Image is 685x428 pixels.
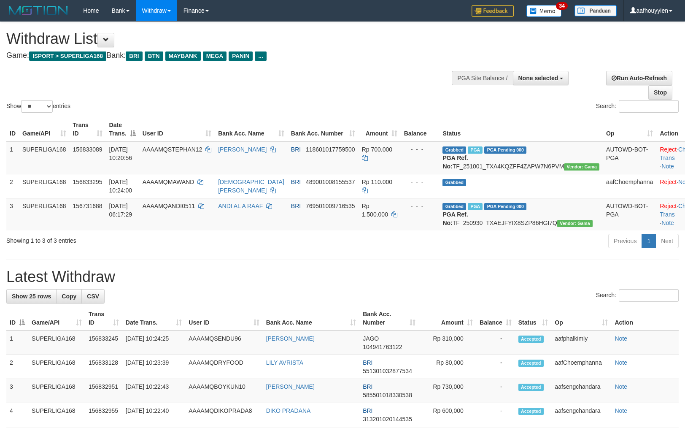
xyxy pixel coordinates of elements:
[363,392,412,398] span: Copy 585501018330538 to clipboard
[185,330,262,355] td: AAAAMQSENDU96
[306,203,355,209] span: Copy 769501009716535 to clipboard
[515,306,552,330] th: Status: activate to sort column ascending
[19,198,70,230] td: SUPERLIGA168
[122,403,185,427] td: [DATE] 10:22:40
[6,100,70,113] label: Show entries
[6,289,57,303] a: Show 25 rows
[28,355,85,379] td: SUPERLIGA168
[476,379,515,403] td: -
[363,383,372,390] span: BRI
[288,117,359,141] th: Bank Acc. Number: activate to sort column ascending
[518,408,544,415] span: Accepted
[28,306,85,330] th: Game/API: activate to sort column ascending
[263,306,359,330] th: Bank Acc. Name: activate to sort column ascending
[608,234,642,248] a: Previous
[551,379,611,403] td: aafsengchandara
[6,141,19,174] td: 1
[476,330,515,355] td: -
[661,163,674,170] a: Note
[122,306,185,330] th: Date Trans.: activate to sort column ascending
[603,198,656,230] td: AUTOWD-BOT-PGA
[404,178,436,186] div: - - -
[603,141,656,174] td: AUTOWD-BOT-PGA
[476,306,515,330] th: Balance: activate to sort column ascending
[106,117,139,141] th: Date Trans.: activate to sort column descending
[203,51,227,61] span: MEGA
[87,293,99,300] span: CSV
[606,71,672,85] a: Run Auto-Refresh
[85,306,122,330] th: Trans ID: activate to sort column ascending
[363,335,379,342] span: JAGO
[85,330,122,355] td: 156833245
[404,202,436,210] div: - - -
[619,100,679,113] input: Search:
[419,403,476,427] td: Rp 600,000
[551,355,611,379] td: aafChoemphanna
[359,117,401,141] th: Amount: activate to sort column ascending
[266,335,315,342] a: [PERSON_NAME]
[442,211,468,226] b: PGA Ref. No:
[518,336,544,343] span: Accepted
[615,335,627,342] a: Note
[619,289,679,302] input: Search:
[70,117,106,141] th: Trans ID: activate to sort column ascending
[442,203,466,210] span: Grabbed
[476,403,515,427] td: -
[185,379,262,403] td: AAAAMQBOYKUN10
[143,203,195,209] span: AAAAMQANDI0511
[73,203,102,209] span: 156731688
[56,289,82,303] a: Copy
[109,179,132,194] span: [DATE] 10:24:00
[229,51,253,61] span: PANIN
[419,330,476,355] td: Rp 310,000
[215,117,288,141] th: Bank Acc. Name: activate to sort column ascending
[603,174,656,198] td: aafChoemphanna
[218,203,263,209] a: ANDI AL A RAAF
[19,174,70,198] td: SUPERLIGA168
[109,146,132,161] span: [DATE] 10:20:56
[73,179,102,185] span: 156833295
[615,359,627,366] a: Note
[143,146,202,153] span: AAAAMQSTEPHAN12
[139,117,215,141] th: User ID: activate to sort column ascending
[266,383,315,390] a: [PERSON_NAME]
[660,146,677,153] a: Reject
[484,203,526,210] span: PGA Pending
[363,407,372,414] span: BRI
[6,51,448,60] h4: Game: Bank:
[28,379,85,403] td: SUPERLIGA168
[363,368,412,374] span: Copy 551301032877534 to clipboard
[143,179,194,185] span: AAAAMQMAWAND
[6,268,679,285] h1: Latest Withdraw
[526,5,562,17] img: Button%20Memo.svg
[109,203,132,218] span: [DATE] 06:17:29
[62,293,76,300] span: Copy
[518,75,558,81] span: None selected
[6,198,19,230] td: 3
[21,100,53,113] select: Showentries
[6,117,19,141] th: ID
[12,293,51,300] span: Show 25 rows
[291,179,301,185] span: BRI
[442,146,466,154] span: Grabbed
[551,330,611,355] td: aafphalkimly
[6,379,28,403] td: 3
[603,117,656,141] th: Op: activate to sort column ascending
[564,163,599,171] span: Vendor URL: https://trx31.1velocity.biz
[291,203,301,209] span: BRI
[362,146,392,153] span: Rp 700.000
[468,146,483,154] span: Marked by aafsengchandara
[29,51,106,61] span: ISPORT > SUPERLIGA168
[266,407,311,414] a: DIKO PRADANA
[85,379,122,403] td: 156832951
[615,383,627,390] a: Note
[518,360,544,367] span: Accepted
[255,51,266,61] span: ...
[6,330,28,355] td: 1
[6,30,448,47] h1: Withdraw List
[185,355,262,379] td: AAAAMQDRYFOOD
[442,154,468,170] b: PGA Ref. No:
[557,220,593,227] span: Vendor URL: https://trx31.1velocity.biz
[439,141,603,174] td: TF_251001_TXA4KQZFF4ZAPW7N6PVM
[6,403,28,427] td: 4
